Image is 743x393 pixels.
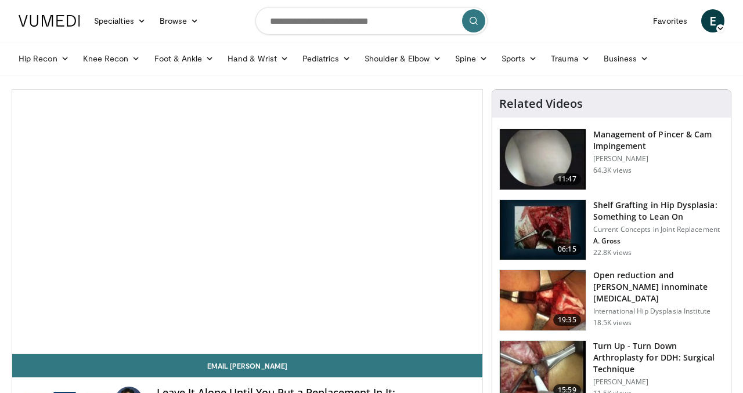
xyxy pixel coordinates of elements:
a: Sports [495,47,544,70]
a: Hip Recon [12,47,76,70]
p: A. Gross [593,236,724,246]
a: Email [PERSON_NAME] [12,354,482,377]
span: 19:35 [553,314,581,326]
a: E [701,9,724,32]
a: Pediatrics [295,47,358,70]
a: 19:35 Open reduction and [PERSON_NAME] innominate [MEDICAL_DATA] International Hip Dysplasia Inst... [499,270,724,331]
h4: Related Videos [499,97,583,111]
a: Favorites [646,9,694,32]
p: International Hip Dysplasia Institute [593,307,724,316]
p: Current Concepts in Joint Replacement [593,225,724,234]
p: 18.5K views [593,318,632,327]
h3: Shelf Grafting in Hip Dysplasia: Something to Lean On [593,199,724,223]
img: VuMedi Logo [19,15,80,27]
p: [PERSON_NAME] [593,154,724,163]
h3: Turn Up - Turn Down Arthroplasty for DDH: Surgical Technique [593,340,724,375]
a: Business [597,47,656,70]
h3: Management of Pincer & Cam Impingement [593,129,724,152]
img: UFuN5x2kP8YLDu1n4xMDoxOjA4MTsiGN.150x105_q85_crop-smart_upscale.jpg [500,270,586,330]
a: Knee Recon [76,47,147,70]
p: 64.3K views [593,166,632,175]
a: Spine [448,47,494,70]
a: Foot & Ankle [147,47,221,70]
a: 06:15 Shelf Grafting in Hip Dysplasia: Something to Lean On Current Concepts in Joint Replacement... [499,199,724,261]
img: 38483_0000_3.png.150x105_q85_crop-smart_upscale.jpg [500,129,586,190]
a: Specialties [87,9,153,32]
h3: Open reduction and [PERSON_NAME] innominate [MEDICAL_DATA] [593,270,724,304]
a: Hand & Wrist [221,47,295,70]
span: 11:47 [553,173,581,185]
input: Search topics, interventions [255,7,488,35]
a: Browse [153,9,206,32]
video-js: Video Player [12,90,482,354]
p: [PERSON_NAME] [593,377,724,387]
a: Trauma [544,47,597,70]
span: 06:15 [553,243,581,255]
a: Shoulder & Elbow [358,47,448,70]
p: 22.8K views [593,248,632,257]
a: 11:47 Management of Pincer & Cam Impingement [PERSON_NAME] 64.3K views [499,129,724,190]
img: 6a56c852-449d-4c3f-843a-e2e05107bc3e.150x105_q85_crop-smart_upscale.jpg [500,200,586,260]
